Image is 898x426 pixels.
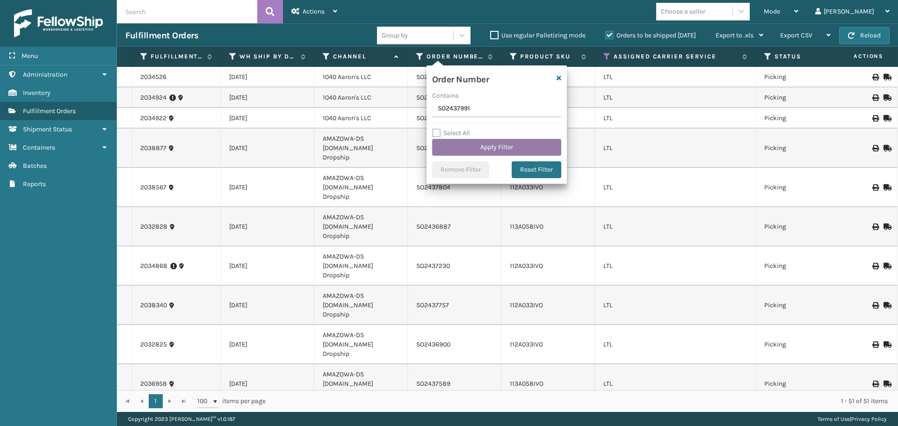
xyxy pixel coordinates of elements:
a: 112A033IVO [510,340,543,348]
i: Print BOL [872,302,878,309]
a: 2032828 [140,222,167,231]
label: Select All [432,129,470,137]
span: Shipment Status [23,125,72,133]
td: LTL [595,168,756,207]
td: Picking [756,286,849,325]
span: Menu [22,52,38,60]
td: LTL [595,364,756,404]
td: [DATE] [221,207,314,246]
td: LTL [595,286,756,325]
label: Order Number [427,52,483,61]
span: Fulfillment Orders [23,107,76,115]
input: Type the text you wish to filter on [432,101,561,117]
label: Assigned Carrier Service [614,52,738,61]
i: Mark as Shipped [884,341,889,348]
td: SO2436887 [408,207,501,246]
a: 112A033IVO [510,262,543,270]
td: [DATE] [221,246,314,286]
a: 113A058IVO [510,223,543,231]
td: AMAZOWA-DS [DOMAIN_NAME] Dropship [314,325,408,364]
td: Picking [756,246,849,286]
td: [DATE] [221,67,314,87]
td: Picking [756,129,849,168]
a: 2034526 [140,72,167,82]
td: AMAZOWA-DS [DOMAIN_NAME] Dropship [314,364,408,404]
a: 1 [149,394,163,408]
a: Terms of Use [818,416,850,422]
button: Reload [839,27,890,44]
td: SO2436900 [408,325,501,364]
span: Administration [23,71,67,79]
span: Containers [23,144,55,152]
a: 2032825 [140,340,167,349]
td: LTL [595,325,756,364]
i: Mark as Shipped [884,74,889,80]
i: Print BOL [872,263,878,269]
td: SO2437142 [408,87,501,108]
i: Print BOL [872,341,878,348]
div: Choose a seller [661,7,705,16]
span: Mode [764,7,780,15]
td: Picking [756,67,849,87]
td: 1040 Aaron's LLC [314,108,408,129]
label: WH Ship By Date [239,52,296,61]
td: AMAZOWA-DS [DOMAIN_NAME] Dropship [314,129,408,168]
a: 2034924 [140,93,167,102]
td: [DATE] [221,364,314,404]
div: | [818,412,887,426]
label: Orders to be shipped [DATE] [605,31,696,39]
span: 100 [197,397,211,406]
span: items per page [197,394,266,408]
td: Picking [756,87,849,108]
td: 1040 Aaron's LLC [314,67,408,87]
i: Mark as Shipped [884,184,889,191]
td: [DATE] [221,108,314,129]
button: Reset Filter [512,161,561,178]
td: LTL [595,67,756,87]
button: Apply Filter [432,139,561,156]
td: SO2437123 [408,67,501,87]
td: Picking [756,207,849,246]
i: Print BOL [872,184,878,191]
i: Mark as Shipped [884,94,889,101]
td: 1040 Aaron's LLC [314,87,408,108]
td: [DATE] [221,168,314,207]
td: LTL [595,87,756,108]
span: Batches [23,162,47,170]
td: SO2437868 [408,129,501,168]
img: logo [14,9,103,37]
td: AMAZOWA-DS [DOMAIN_NAME] Dropship [314,207,408,246]
td: [DATE] [221,325,314,364]
i: Print BOL [872,74,878,80]
td: SO2437804 [408,168,501,207]
td: AMAZOWA-DS [DOMAIN_NAME] Dropship [314,246,408,286]
span: Inventory [23,89,51,97]
td: LTL [595,129,756,168]
td: LTL [595,246,756,286]
a: Privacy Policy [851,416,887,422]
h4: Order Number [432,71,489,85]
label: Channel [333,52,390,61]
label: Contains [432,91,459,101]
label: Use regular Palletizing mode [490,31,586,39]
td: [DATE] [221,87,314,108]
td: [DATE] [221,129,314,168]
h3: Fulfillment Orders [125,30,198,41]
td: Picking [756,364,849,404]
td: SO2437589 [408,364,501,404]
td: AMAZOWA-DS [DOMAIN_NAME] Dropship [314,168,408,207]
span: Export to .xls [716,31,753,39]
a: 2038877 [140,144,167,153]
i: Mark as Shipped [884,115,889,122]
td: SO2437757 [408,286,501,325]
i: Print BOL [872,115,878,122]
a: 2038340 [140,301,167,310]
i: Print BOL [872,94,878,101]
i: Mark as Shipped [884,224,889,230]
td: LTL [595,108,756,129]
i: Mark as Shipped [884,302,889,309]
td: [DATE] [221,286,314,325]
i: Print BOL [872,145,878,152]
td: Picking [756,325,849,364]
i: Mark as Shipped [884,145,889,152]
